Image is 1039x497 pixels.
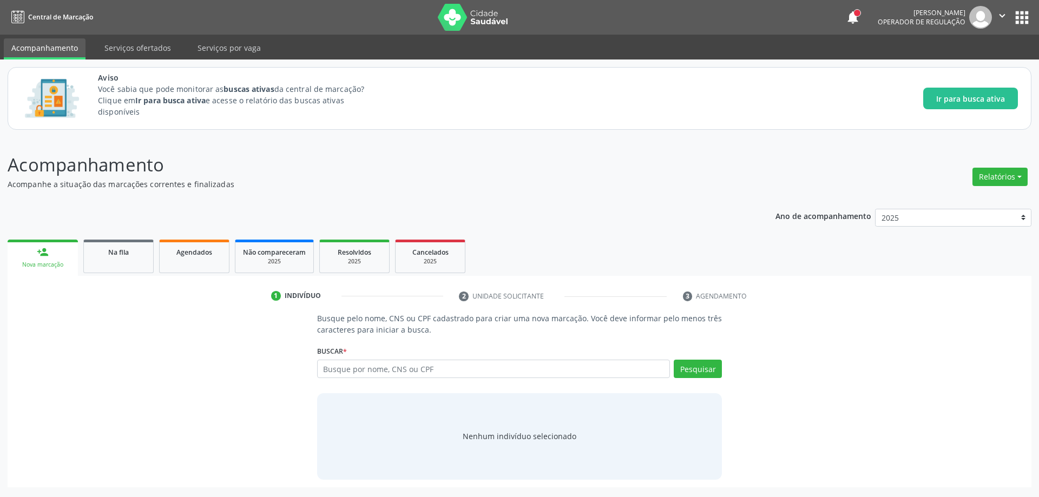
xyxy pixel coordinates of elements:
div: 2025 [327,257,382,266]
span: Aviso [98,72,384,83]
button: Ir para busca ativa [923,88,1018,109]
div: 2025 [403,257,457,266]
a: Serviços ofertados [97,38,179,57]
i:  [996,10,1008,22]
div: person_add [37,246,49,258]
p: Acompanhamento [8,151,724,178]
strong: buscas ativas [223,84,274,94]
div: Nenhum indivíduo selecionado [463,430,576,442]
span: Ir para busca ativa [936,93,1005,104]
div: [PERSON_NAME] [878,8,965,17]
strong: Ir para busca ativa [135,95,206,105]
img: Imagem de CalloutCard [21,74,83,123]
button: Relatórios [972,168,1028,186]
button:  [992,6,1012,29]
img: img [969,6,992,29]
span: Na fila [108,248,129,257]
span: Resolvidos [338,248,371,257]
label: Buscar [317,343,347,360]
span: Operador de regulação [878,17,965,26]
div: 2025 [243,257,306,266]
a: Central de Marcação [8,8,93,26]
p: Ano de acompanhamento [775,209,871,222]
button: Pesquisar [674,360,722,378]
span: Central de Marcação [28,12,93,22]
a: Acompanhamento [4,38,86,59]
span: Não compareceram [243,248,306,257]
input: Busque por nome, CNS ou CPF [317,360,670,378]
span: Cancelados [412,248,449,257]
p: Busque pelo nome, CNS ou CPF cadastrado para criar uma nova marcação. Você deve informar pelo men... [317,313,722,335]
div: Indivíduo [285,291,321,301]
p: Você sabia que pode monitorar as da central de marcação? Clique em e acesse o relatório das busca... [98,83,384,117]
div: Nova marcação [15,261,70,269]
a: Serviços por vaga [190,38,268,57]
button: notifications [845,10,860,25]
div: 1 [271,291,281,301]
span: Agendados [176,248,212,257]
button: apps [1012,8,1031,27]
p: Acompanhe a situação das marcações correntes e finalizadas [8,178,724,190]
